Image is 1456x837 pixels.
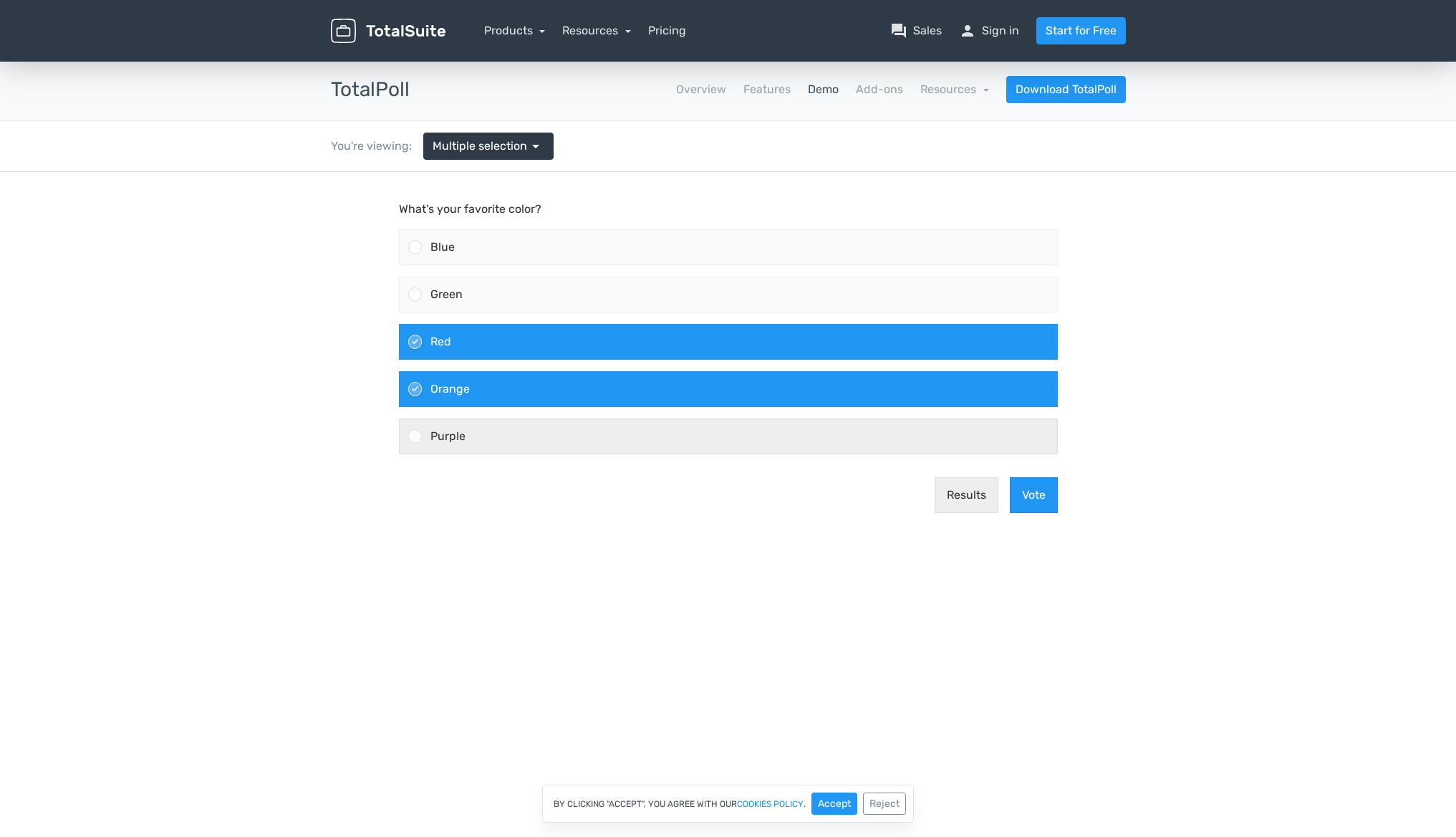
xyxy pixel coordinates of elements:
[811,793,857,815] button: Accept
[484,24,546,37] a: Products
[542,785,914,823] div: By clicking "Accept", you agree with our .
[430,163,451,176] span: Red
[430,257,466,271] span: Purple
[1006,76,1126,103] a: Download TotalPoll
[959,22,976,39] span: person
[648,22,686,39] a: Pricing
[331,79,410,101] h3: TotalPoll
[527,138,544,155] span: arrow_drop_down
[743,81,791,98] a: Features
[433,138,527,155] span: Multiple selection
[1036,17,1126,44] a: Start for Free
[856,81,903,98] a: Add-ons
[890,22,942,39] a: question_answerSales
[890,22,907,39] span: question_answer
[959,22,1019,39] a: personSign in
[562,24,631,37] a: Resources
[1010,305,1058,341] button: Vote
[737,800,804,808] a: cookies policy
[399,29,1058,46] p: What's your favorite color?
[676,81,726,98] a: Overview
[430,210,470,224] span: Orange
[430,68,455,82] span: Blue
[863,793,906,815] button: Reject
[430,115,463,129] span: Green
[331,138,423,155] div: You're viewing:
[423,133,554,160] a: Multiple selection arrow_drop_down
[331,19,445,44] img: TotalSuite for WordPress
[935,305,998,341] button: Results
[920,82,989,96] a: Resources
[808,81,839,98] a: Demo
